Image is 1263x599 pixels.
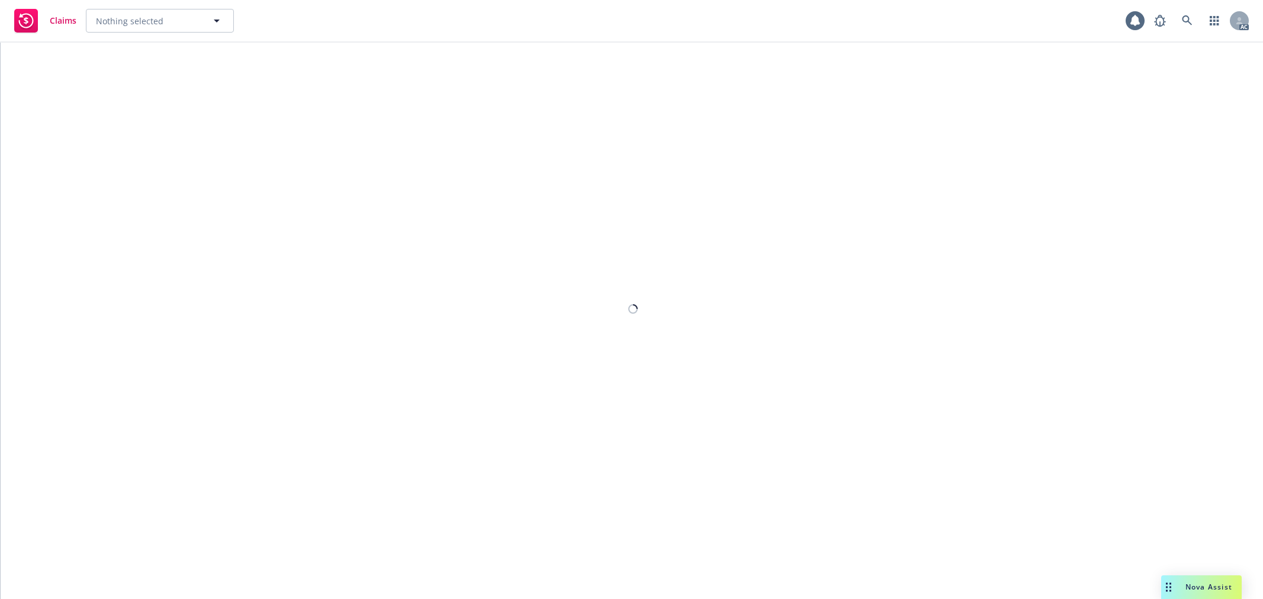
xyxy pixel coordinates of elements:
[1203,9,1226,33] a: Switch app
[1161,575,1176,599] div: Drag to move
[96,15,163,27] span: Nothing selected
[86,9,234,33] button: Nothing selected
[1148,9,1172,33] a: Report a Bug
[1185,582,1232,592] span: Nova Assist
[1161,575,1242,599] button: Nova Assist
[50,16,76,25] span: Claims
[1175,9,1199,33] a: Search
